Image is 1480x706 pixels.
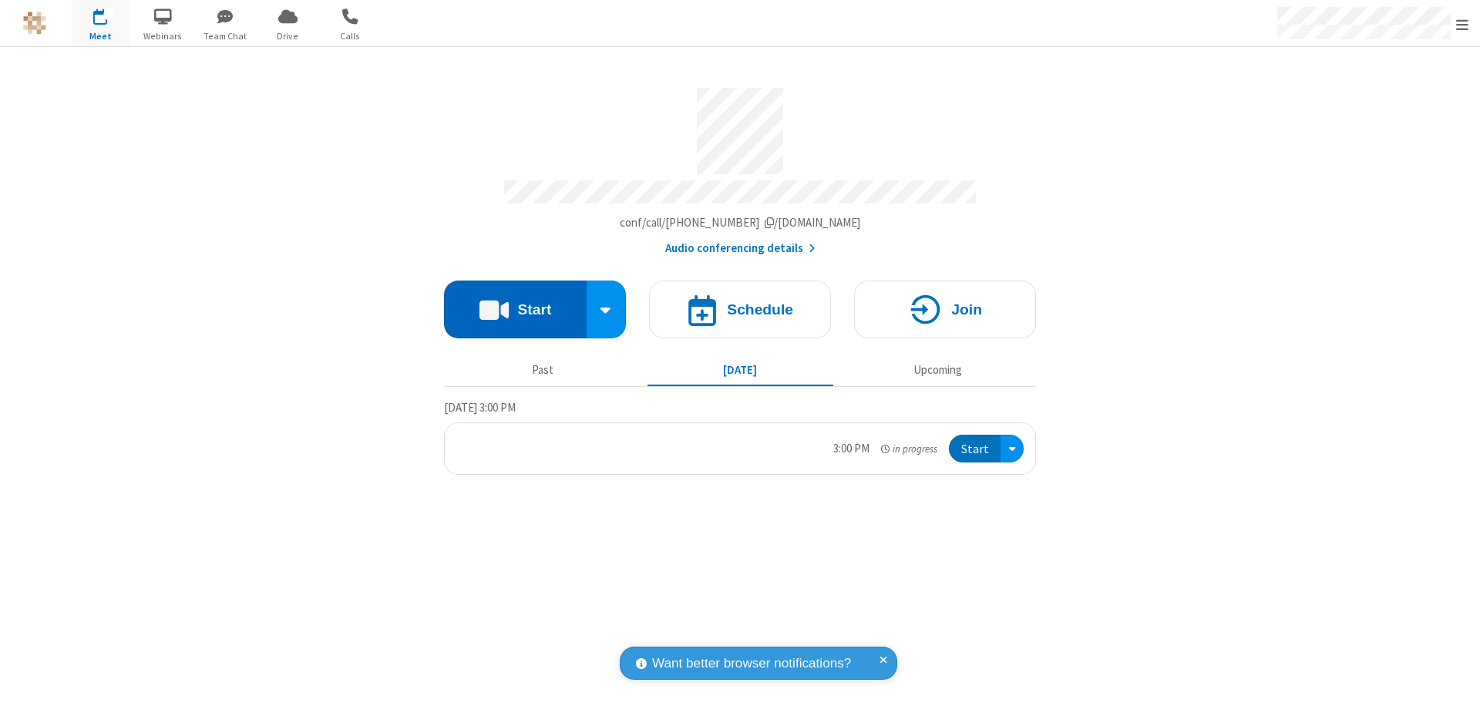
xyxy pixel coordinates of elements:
[652,654,851,674] span: Want better browser notifications?
[259,29,317,43] span: Drive
[649,281,831,338] button: Schedule
[444,76,1036,257] section: Account details
[1001,435,1024,463] div: Open menu
[833,440,869,458] div: 3:00 PM
[72,29,129,43] span: Meet
[134,29,192,43] span: Webinars
[104,8,114,20] div: 1
[949,435,1001,463] button: Start
[321,29,379,43] span: Calls
[665,240,816,257] button: Audio conferencing details
[647,355,833,385] button: [DATE]
[1441,666,1468,695] iframe: Chat
[587,281,627,338] div: Start conference options
[620,215,861,230] span: Copy my meeting room link
[727,302,793,317] h4: Schedule
[23,12,46,35] img: QA Selenium DO NOT DELETE OR CHANGE
[450,355,636,385] button: Past
[881,442,937,456] em: in progress
[620,214,861,232] button: Copy my meeting room linkCopy my meeting room link
[197,29,254,43] span: Team Chat
[444,400,516,415] span: [DATE] 3:00 PM
[444,281,587,338] button: Start
[951,302,982,317] h4: Join
[444,398,1036,476] section: Today's Meetings
[845,355,1031,385] button: Upcoming
[854,281,1036,338] button: Join
[517,302,551,317] h4: Start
